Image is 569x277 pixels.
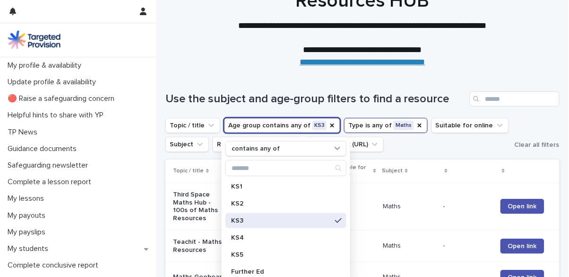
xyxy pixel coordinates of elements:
[4,111,111,120] p: Helpful hints to share with YP
[173,166,204,176] p: Topic / title
[224,118,340,133] button: Age group
[165,230,560,262] tr: Teachit - Maths ResourcesKS3KS4+1Maths-Maths-Open link
[4,94,122,103] p: 🔴 Raise a safeguarding concern
[515,142,560,148] span: Clear all filters
[431,118,509,133] button: Suitable for online
[225,160,346,176] div: Search
[8,30,60,49] img: M5nRWzHhSzIhMunXDL62
[443,242,493,250] p: -
[4,261,106,270] p: Complete conclusive report
[500,199,544,214] a: Open link
[383,242,436,250] p: Maths
[4,61,89,70] p: My profile & availability
[344,118,428,133] button: Type
[231,268,331,275] p: Further Ed
[4,144,84,153] p: Guidance documents
[165,137,209,152] button: Subject
[4,78,103,87] p: Update profile & availability
[4,161,95,170] p: Safeguarding newsletter
[508,243,537,250] span: Open link
[231,183,331,190] p: KS1
[511,138,560,152] button: Clear all filters
[226,161,346,176] input: Search
[4,211,53,220] p: My payouts
[508,203,537,210] span: Open link
[165,118,220,133] button: Topic / title
[4,244,56,253] p: My students
[4,178,99,187] p: Complete a lesson report
[334,162,371,180] p: Suitable for online
[165,92,466,106] h1: Use the subject and age-group filters to find a resource
[173,191,226,223] p: Third Space Maths Hub - 100s of Maths Resources
[443,203,493,211] p: -
[383,203,436,211] p: Maths
[231,217,331,224] p: KS3
[213,137,301,152] button: Resource attachment
[231,234,331,241] p: KS4
[470,91,560,107] input: Search
[500,239,544,254] a: Open link
[335,203,375,211] p: -
[231,251,331,258] p: KS5
[4,128,45,137] p: TP News
[4,228,53,237] p: My payslips
[232,145,280,153] p: contains any of
[231,200,331,207] p: KS2
[165,183,560,230] tr: Third Space Maths Hub - 100s of Maths ResourcesFurther Ed+6Maths-Maths-Open link
[335,242,375,250] p: -
[382,166,403,176] p: Subject
[4,194,52,203] p: My lessons
[173,238,226,254] p: Teachit - Maths Resources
